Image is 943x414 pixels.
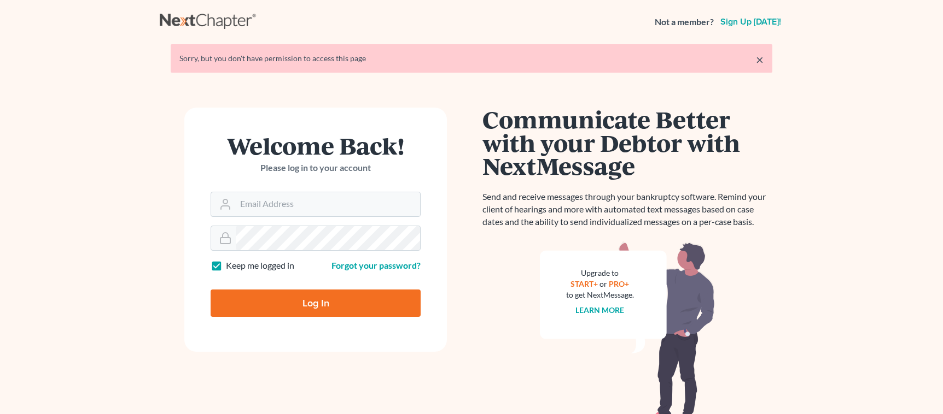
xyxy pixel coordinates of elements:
[482,191,772,228] p: Send and receive messages through your bankruptcy software. Remind your client of hearings and mo...
[331,260,421,270] a: Forgot your password?
[236,192,420,216] input: Email Address
[718,17,783,26] a: Sign up [DATE]!
[576,305,625,315] a: Learn more
[211,289,421,317] input: Log In
[609,279,630,288] a: PRO+
[566,289,634,300] div: to get NextMessage.
[482,108,772,178] h1: Communicate Better with your Debtor with NextMessage
[211,134,421,157] h1: Welcome Back!
[655,16,714,28] strong: Not a member?
[211,162,421,174] p: Please log in to your account
[566,268,634,279] div: Upgrade to
[571,279,598,288] a: START+
[179,53,764,64] div: Sorry, but you don't have permission to access this page
[600,279,608,288] span: or
[756,53,764,66] a: ×
[226,259,294,272] label: Keep me logged in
